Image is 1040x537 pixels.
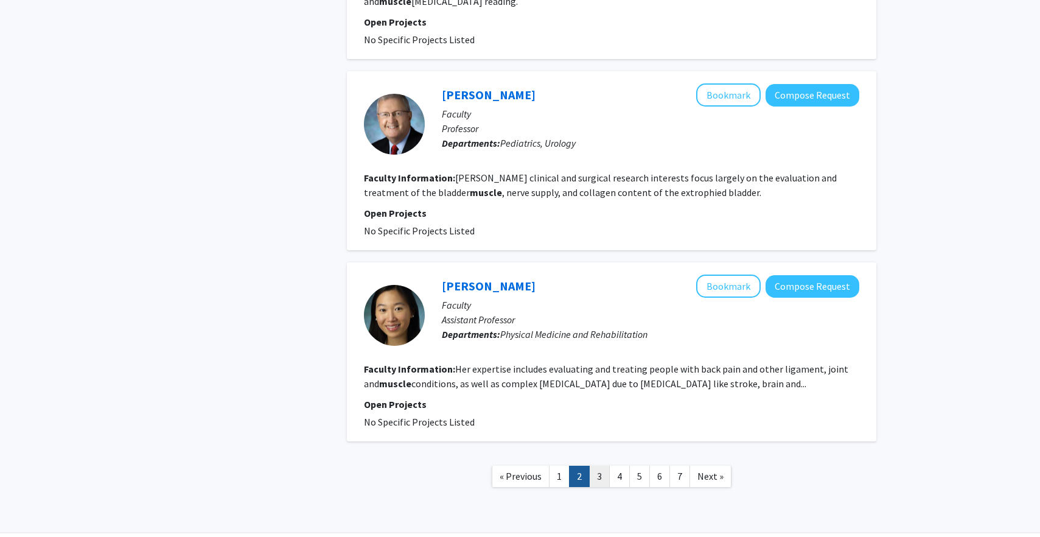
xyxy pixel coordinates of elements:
b: Departments: [442,328,500,340]
a: 2 [569,466,590,487]
nav: Page navigation [347,454,876,503]
b: muscle [470,186,502,198]
button: Add Stephanie Van to Bookmarks [696,275,761,298]
a: 1 [549,466,570,487]
p: Professor [442,121,859,136]
b: Departments: [442,137,500,149]
p: Assistant Professor [442,312,859,327]
a: 6 [649,466,670,487]
button: Compose Request to John Gearhart [766,84,859,107]
a: Next [689,466,731,487]
a: 5 [629,466,650,487]
p: Faculty [442,107,859,121]
a: 4 [609,466,630,487]
span: Pediatrics, Urology [500,137,576,149]
p: Open Projects [364,15,859,29]
fg-read-more: [PERSON_NAME] clinical and surgical research interests focus largely on the evaluation and treatm... [364,172,837,198]
p: Faculty [442,298,859,312]
a: [PERSON_NAME] [442,278,536,293]
span: No Specific Projects Listed [364,416,475,428]
b: Faculty Information: [364,172,455,184]
button: Compose Request to Stephanie Van [766,275,859,298]
span: No Specific Projects Listed [364,33,475,46]
fg-read-more: Her expertise includes evaluating and treating people with back pain and other ligament, joint an... [364,363,848,390]
button: Add John Gearhart to Bookmarks [696,83,761,107]
a: 7 [669,466,690,487]
a: [PERSON_NAME] [442,87,536,102]
b: Faculty Information: [364,363,455,375]
span: Physical Medicine and Rehabilitation [500,328,647,340]
iframe: Chat [9,482,52,528]
p: Open Projects [364,206,859,220]
span: « Previous [500,470,542,482]
span: Next » [697,470,724,482]
span: No Specific Projects Listed [364,225,475,237]
b: muscle [379,377,411,390]
a: Previous [492,466,550,487]
a: 3 [589,466,610,487]
p: Open Projects [364,397,859,412]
